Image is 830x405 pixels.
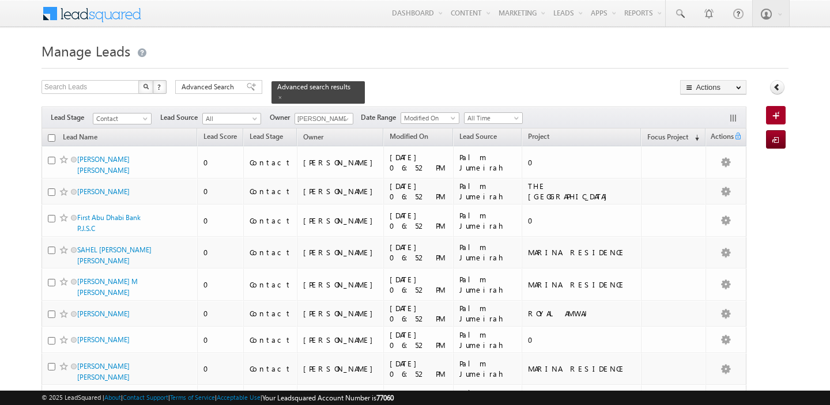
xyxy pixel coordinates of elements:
[123,393,168,401] a: Contact Support
[390,303,448,324] div: [DATE] 06:52 PM
[384,130,434,145] a: Modified On
[390,132,428,141] span: Modified On
[465,113,519,123] span: All Time
[160,112,202,123] span: Lead Source
[250,335,292,345] div: Contact
[203,247,238,258] div: 0
[338,113,352,125] a: Show All Items
[77,335,130,344] a: [PERSON_NAME]
[401,113,456,123] span: Modified On
[454,130,503,145] a: Lead Source
[77,187,130,196] a: [PERSON_NAME]
[182,82,237,92] span: Advanced Search
[303,308,379,319] div: [PERSON_NAME]
[376,393,394,402] span: 77060
[459,132,497,141] span: Lead Source
[270,112,295,123] span: Owner
[295,113,353,124] input: Type to Search
[528,247,636,258] div: MARINA RESIDENCE
[143,84,149,89] img: Search
[528,157,636,168] div: 0
[93,113,148,124] span: Contact
[77,155,130,175] a: [PERSON_NAME] [PERSON_NAME]
[459,152,516,173] div: Palm Jumeirah
[250,279,292,290] div: Contact
[250,157,292,168] div: Contact
[203,215,238,226] div: 0
[528,279,636,290] div: MARINA RESIDENCE
[77,362,130,381] a: [PERSON_NAME] [PERSON_NAME]
[459,274,516,295] div: Palm Jumeirah
[277,82,350,91] span: Advanced search results
[250,132,283,141] span: Lead Stage
[303,133,323,141] span: Owner
[642,130,705,145] a: Focus Project (sorted descending)
[390,242,448,263] div: [DATE] 06:52 PM
[250,186,292,196] div: Contact
[157,82,163,92] span: ?
[303,215,379,226] div: [PERSON_NAME]
[390,181,448,202] div: [DATE] 06:52 PM
[390,358,448,379] div: [DATE] 06:52 PM
[390,152,448,173] div: [DATE] 06:52 PM
[93,113,152,124] a: Contact
[390,274,448,295] div: [DATE] 06:52 PM
[170,393,215,401] a: Terms of Service
[77,277,138,297] a: [PERSON_NAME] M [PERSON_NAME]
[522,130,555,145] a: Project
[706,130,734,145] span: Actions
[203,308,238,319] div: 0
[528,132,549,141] span: Project
[464,112,523,124] a: All Time
[104,393,121,401] a: About
[680,80,746,94] button: Actions
[203,113,258,124] span: All
[217,393,261,401] a: Acceptable Use
[528,364,636,374] div: MARINA RESIDENCE
[77,245,152,265] a: SAHEL [PERSON_NAME] [PERSON_NAME]
[77,309,130,318] a: [PERSON_NAME]
[528,215,636,226] div: 0
[250,215,292,226] div: Contact
[528,181,636,202] div: THE [GEOGRAPHIC_DATA]
[203,364,238,374] div: 0
[51,112,93,123] span: Lead Stage
[303,247,379,258] div: [PERSON_NAME]
[390,210,448,231] div: [DATE] 06:52 PM
[303,335,379,345] div: [PERSON_NAME]
[41,392,394,403] span: © 2025 LeadSquared | | | | |
[203,335,238,345] div: 0
[203,132,237,141] span: Lead Score
[303,279,379,290] div: [PERSON_NAME]
[459,242,516,263] div: Palm Jumeirah
[528,308,636,319] div: ROYAL AMWAJ
[244,130,289,145] a: Lead Stage
[459,210,516,231] div: Palm Jumeirah
[203,186,238,196] div: 0
[41,41,130,60] span: Manage Leads
[57,131,103,146] a: Lead Name
[303,364,379,374] div: [PERSON_NAME]
[198,130,243,145] a: Lead Score
[250,364,292,374] div: Contact
[459,358,516,379] div: Palm Jumeirah
[153,80,167,94] button: ?
[459,181,516,202] div: Palm Jumeirah
[647,133,688,141] span: Focus Project
[390,330,448,350] div: [DATE] 06:52 PM
[202,113,261,124] a: All
[361,112,401,123] span: Date Range
[250,247,292,258] div: Contact
[77,213,141,233] a: First Abu Dhabi Bank P.J.S.C
[203,157,238,168] div: 0
[690,133,699,142] span: (sorted descending)
[250,308,292,319] div: Contact
[401,112,459,124] a: Modified On
[303,157,379,168] div: [PERSON_NAME]
[528,335,636,345] div: 0
[303,186,379,196] div: [PERSON_NAME]
[459,330,516,350] div: Palm Jumeirah
[203,279,238,290] div: 0
[459,303,516,324] div: Palm Jumeirah
[48,134,55,142] input: Check all records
